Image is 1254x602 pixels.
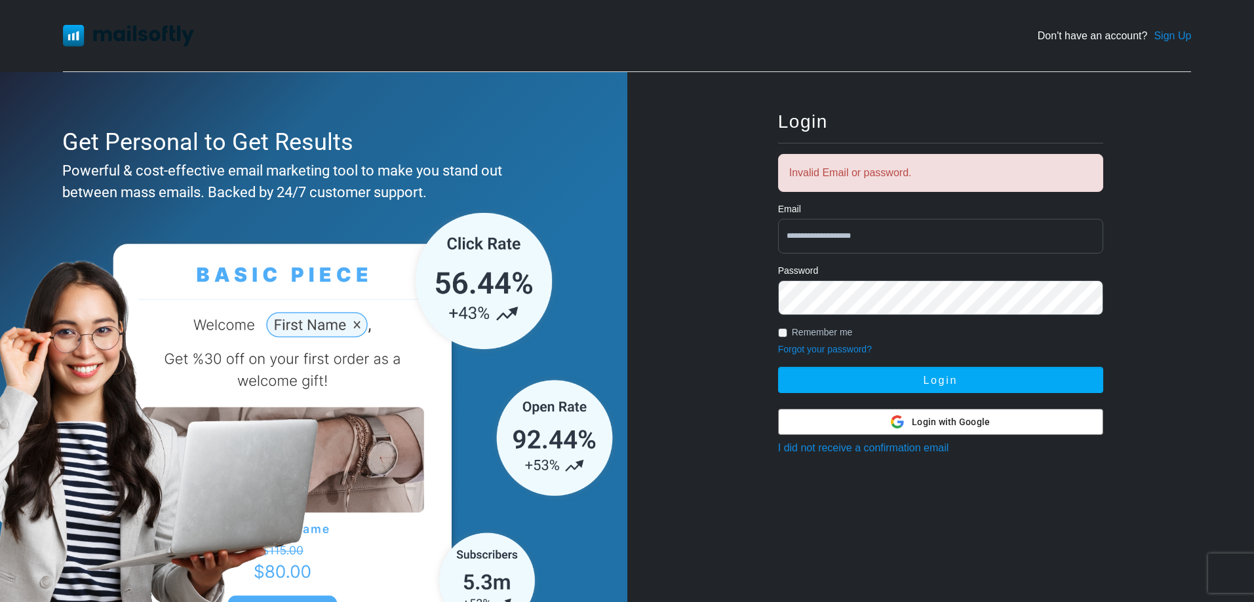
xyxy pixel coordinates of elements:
[778,344,872,354] a: Forgot your password?
[778,367,1103,393] button: Login
[778,442,949,453] a: I did not receive a confirmation email
[778,202,801,216] label: Email
[912,415,990,429] span: Login with Google
[63,25,194,46] img: Mailsoftly
[62,160,558,203] div: Powerful & cost-effective email marketing tool to make you stand out between mass emails. Backed ...
[778,409,1103,435] button: Login with Google
[1038,28,1192,44] div: Don't have an account?
[778,111,828,132] span: Login
[792,326,853,339] label: Remember me
[778,264,818,278] label: Password
[778,154,1103,192] div: Invalid Email or password.
[1154,28,1191,44] a: Sign Up
[62,124,558,160] div: Get Personal to Get Results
